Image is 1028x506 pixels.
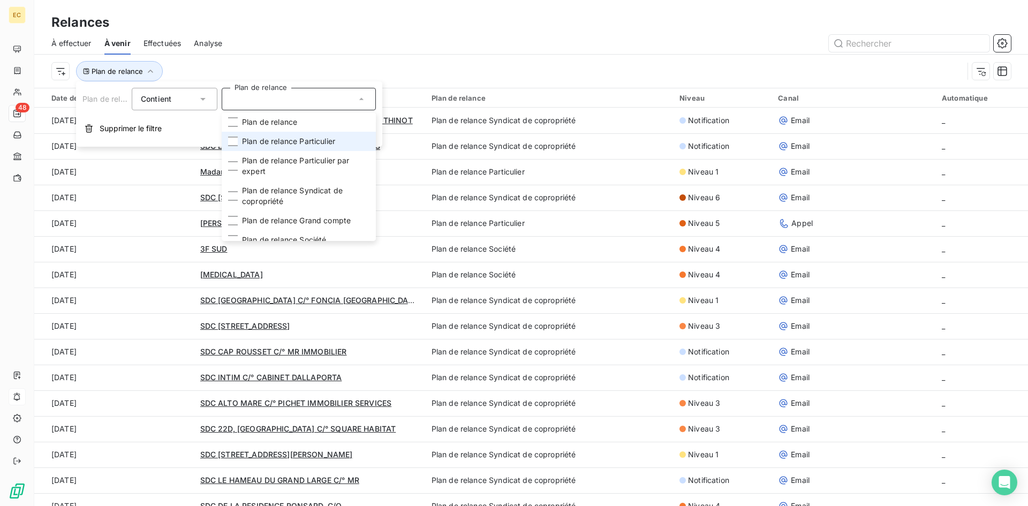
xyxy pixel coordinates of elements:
[425,390,673,416] td: Plan de relance Syndicat de copropriété
[425,185,673,210] td: Plan de relance Syndicat de copropriété
[34,133,194,159] td: [DATE]
[425,416,673,442] td: Plan de relance Syndicat de copropriété
[425,288,673,313] td: Plan de relance Syndicat de copropriété
[200,218,263,228] span: [PERSON_NAME]
[791,346,810,357] span: Email
[425,313,673,339] td: Plan de relance Syndicat de copropriété
[425,339,673,365] td: Plan de relance Syndicat de copropriété
[242,185,369,207] span: Plan de relance Syndicat de copropriété
[791,269,810,280] span: Email
[425,133,673,159] td: Plan de relance Syndicat de copropriété
[76,117,382,140] button: Supprimer le filtre
[688,192,720,203] span: Niveau 6
[242,136,335,147] span: Plan de relance Particulier
[200,193,290,202] span: SDC [STREET_ADDRESS]
[688,115,729,126] span: Notification
[791,475,810,486] span: Email
[51,13,109,32] h3: Relances
[34,262,194,288] td: [DATE]
[34,416,194,442] td: [DATE]
[16,103,29,112] span: 48
[242,215,351,226] span: Plan de relance Grand compte
[76,61,163,81] button: Plan de relance
[200,321,290,330] span: SDC [STREET_ADDRESS]
[425,365,673,390] td: Plan de relance Syndicat de copropriété
[791,167,810,177] span: Email
[791,398,810,409] span: Email
[942,347,945,356] span: _
[425,159,673,185] td: Plan de relance Particulier
[242,155,369,177] span: Plan de relance Particulier par expert
[942,424,945,433] span: _
[200,450,353,459] span: SDC [STREET_ADDRESS][PERSON_NAME]
[688,321,720,331] span: Niveau 3
[688,475,729,486] span: Notification
[9,482,26,500] img: Logo LeanPay
[791,424,810,434] span: Email
[34,365,194,390] td: [DATE]
[200,398,392,407] span: SDC ALTO MARE C/° PICHET IMMOBILIER SERVICES
[688,372,729,383] span: Notification
[688,295,719,306] span: Niveau 1
[242,235,326,245] span: Plan de relance Société
[942,475,945,485] span: _
[942,193,945,202] span: _
[688,244,720,254] span: Niveau 4
[942,270,945,279] span: _
[200,296,421,305] span: SDC [GEOGRAPHIC_DATA] C/° FONCIA [GEOGRAPHIC_DATA]
[791,244,810,254] span: Email
[9,6,26,24] div: EC
[143,38,182,49] span: Effectuées
[791,115,810,126] span: Email
[194,38,222,49] span: Analyse
[688,269,720,280] span: Niveau 4
[791,192,810,203] span: Email
[34,339,194,365] td: [DATE]
[942,296,945,305] span: _
[942,321,945,330] span: _
[688,449,719,460] span: Niveau 1
[688,141,729,152] span: Notification
[34,288,194,313] td: [DATE]
[200,244,228,253] span: 3F SUD
[942,398,945,407] span: _
[141,94,171,103] span: Contient
[942,141,945,150] span: _
[425,442,673,467] td: Plan de relance Syndicat de copropriété
[942,244,945,253] span: _
[425,108,673,133] td: Plan de relance Syndicat de copropriété
[200,475,359,485] span: SDC LE HAMEAU DU GRAND LARGE C/° MR
[791,449,810,460] span: Email
[200,270,263,279] span: [MEDICAL_DATA]
[688,218,720,229] span: Niveau 5
[778,94,929,102] div: Canal
[688,346,729,357] span: Notification
[242,117,297,127] span: Plan de relance
[791,141,810,152] span: Email
[942,373,945,382] span: _
[34,390,194,416] td: [DATE]
[791,372,810,383] span: Email
[679,94,765,102] div: Niveau
[942,116,945,125] span: _
[688,424,720,434] span: Niveau 3
[942,218,945,228] span: _
[200,424,396,433] span: SDC 22D, [GEOGRAPHIC_DATA] C/° SQUARE HABITAT
[100,123,162,134] span: Supprimer le filtre
[34,108,194,133] td: [DATE]
[829,35,989,52] input: Rechercher
[34,467,194,493] td: [DATE]
[942,167,945,176] span: _
[791,321,810,331] span: Email
[34,442,194,467] td: [DATE]
[432,94,667,102] div: Plan de relance
[34,210,194,236] td: [DATE]
[791,218,813,229] span: Appel
[34,159,194,185] td: [DATE]
[200,167,250,176] span: Madame GED
[82,94,138,103] span: Plan de relance
[425,262,673,288] td: Plan de relance Société
[34,313,194,339] td: [DATE]
[688,398,720,409] span: Niveau 3
[200,373,342,382] span: SDC INTIM C/° CABINET DALLAPORTA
